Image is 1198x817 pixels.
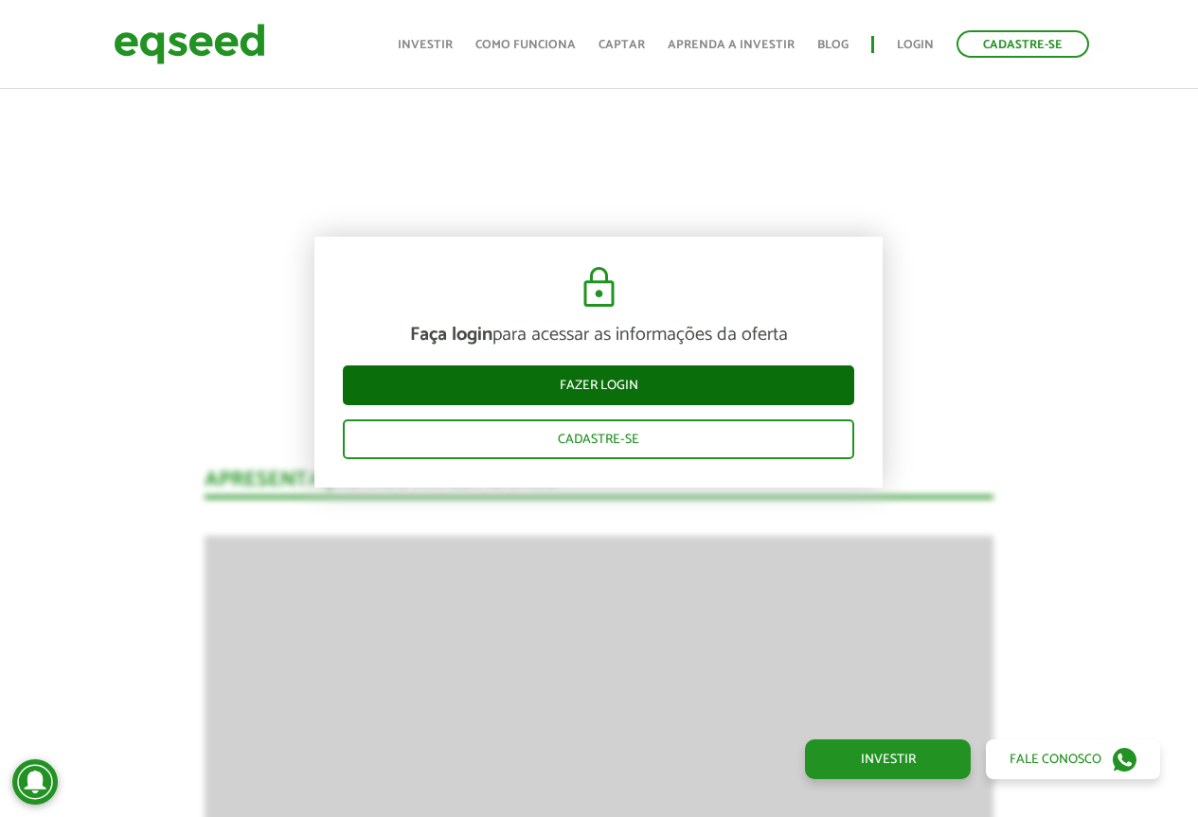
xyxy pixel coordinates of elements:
[668,39,795,51] a: Aprenda a investir
[817,39,849,51] a: Blog
[343,324,854,346] p: para acessar as informações da oferta
[599,39,645,51] a: Captar
[475,39,576,51] a: Como funciona
[805,739,971,779] a: Investir
[957,30,1089,58] a: Cadastre-se
[576,265,622,311] img: cadeado.svg
[114,19,265,69] img: EqSeed
[398,39,453,51] a: Investir
[986,739,1160,779] a: Fale conosco
[410,319,492,350] strong: Faça login
[343,419,854,459] a: Cadastre-se
[897,39,934,51] a: Login
[343,365,854,405] a: Fazer login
